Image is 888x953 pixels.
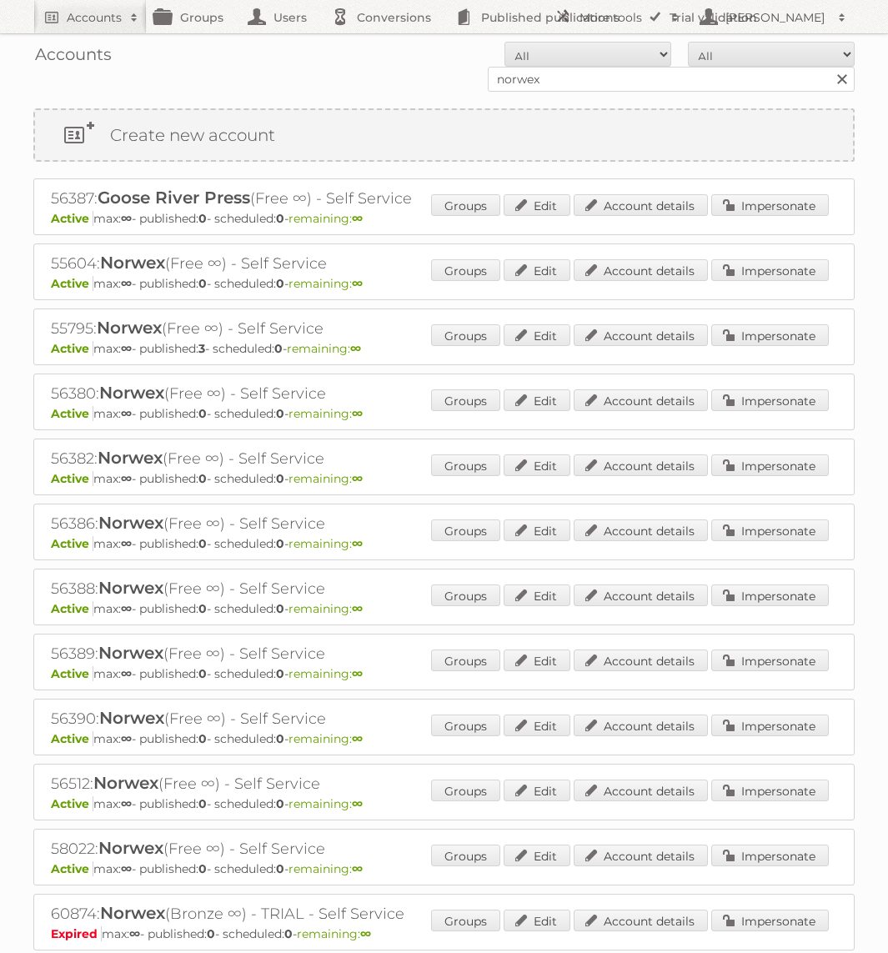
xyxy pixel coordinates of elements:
[504,910,570,931] a: Edit
[51,383,635,404] h2: 56380: (Free ∞) - Self Service
[504,650,570,671] a: Edit
[51,188,635,209] h2: 56387: (Free ∞) - Self Service
[99,708,164,728] span: Norwex
[288,731,363,746] span: remaining:
[504,389,570,411] a: Edit
[352,861,363,876] strong: ∞
[274,341,283,356] strong: 0
[352,276,363,291] strong: ∞
[207,926,215,941] strong: 0
[51,536,837,551] p: max: - published: - scheduled: -
[431,519,500,541] a: Groups
[431,259,500,281] a: Groups
[431,845,500,866] a: Groups
[352,796,363,811] strong: ∞
[297,926,371,941] span: remaining:
[288,666,363,681] span: remaining:
[100,903,165,923] span: Norwex
[350,341,361,356] strong: ∞
[574,845,708,866] a: Account details
[51,276,837,291] p: max: - published: - scheduled: -
[288,276,363,291] span: remaining:
[431,910,500,931] a: Groups
[574,715,708,736] a: Account details
[51,643,635,665] h2: 56389: (Free ∞) - Self Service
[98,188,250,208] span: Goose River Press
[579,9,663,26] h2: More tools
[51,406,837,421] p: max: - published: - scheduled: -
[574,454,708,476] a: Account details
[51,578,635,599] h2: 56388: (Free ∞) - Self Service
[574,324,708,346] a: Account details
[198,731,207,746] strong: 0
[198,406,207,421] strong: 0
[129,926,140,941] strong: ∞
[288,211,363,226] span: remaining:
[51,666,837,681] p: max: - published: - scheduled: -
[51,796,837,811] p: max: - published: - scheduled: -
[711,650,829,671] a: Impersonate
[276,406,284,421] strong: 0
[574,584,708,606] a: Account details
[711,715,829,736] a: Impersonate
[198,796,207,811] strong: 0
[288,536,363,551] span: remaining:
[276,666,284,681] strong: 0
[431,389,500,411] a: Groups
[352,536,363,551] strong: ∞
[51,796,93,811] span: Active
[574,519,708,541] a: Account details
[431,715,500,736] a: Groups
[288,601,363,616] span: remaining:
[198,276,207,291] strong: 0
[711,845,829,866] a: Impersonate
[98,513,163,533] span: Norwex
[198,536,207,551] strong: 0
[51,861,837,876] p: max: - published: - scheduled: -
[352,601,363,616] strong: ∞
[99,383,164,403] span: Norwex
[51,838,635,860] h2: 58022: (Free ∞) - Self Service
[431,650,500,671] a: Groups
[51,318,635,339] h2: 55795: (Free ∞) - Self Service
[574,389,708,411] a: Account details
[51,926,102,941] span: Expired
[51,341,837,356] p: max: - published: - scheduled: -
[51,211,837,226] p: max: - published: - scheduled: -
[51,276,93,291] span: Active
[121,731,132,746] strong: ∞
[97,318,162,338] span: Norwex
[51,471,837,486] p: max: - published: - scheduled: -
[51,731,837,746] p: max: - published: - scheduled: -
[711,910,829,931] a: Impersonate
[51,253,635,274] h2: 55604: (Free ∞) - Self Service
[51,471,93,486] span: Active
[352,211,363,226] strong: ∞
[352,666,363,681] strong: ∞
[121,536,132,551] strong: ∞
[711,259,829,281] a: Impersonate
[504,324,570,346] a: Edit
[198,666,207,681] strong: 0
[504,519,570,541] a: Edit
[276,731,284,746] strong: 0
[711,194,829,216] a: Impersonate
[51,601,837,616] p: max: - published: - scheduled: -
[198,211,207,226] strong: 0
[711,454,829,476] a: Impersonate
[711,584,829,606] a: Impersonate
[352,406,363,421] strong: ∞
[276,536,284,551] strong: 0
[504,259,570,281] a: Edit
[276,471,284,486] strong: 0
[121,341,132,356] strong: ∞
[51,773,635,795] h2: 56512: (Free ∞) - Self Service
[51,903,635,925] h2: 60874: (Bronze ∞) - TRIAL - Self Service
[504,715,570,736] a: Edit
[100,253,165,273] span: Norwex
[288,406,363,421] span: remaining:
[51,341,93,356] span: Active
[276,796,284,811] strong: 0
[276,861,284,876] strong: 0
[574,259,708,281] a: Account details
